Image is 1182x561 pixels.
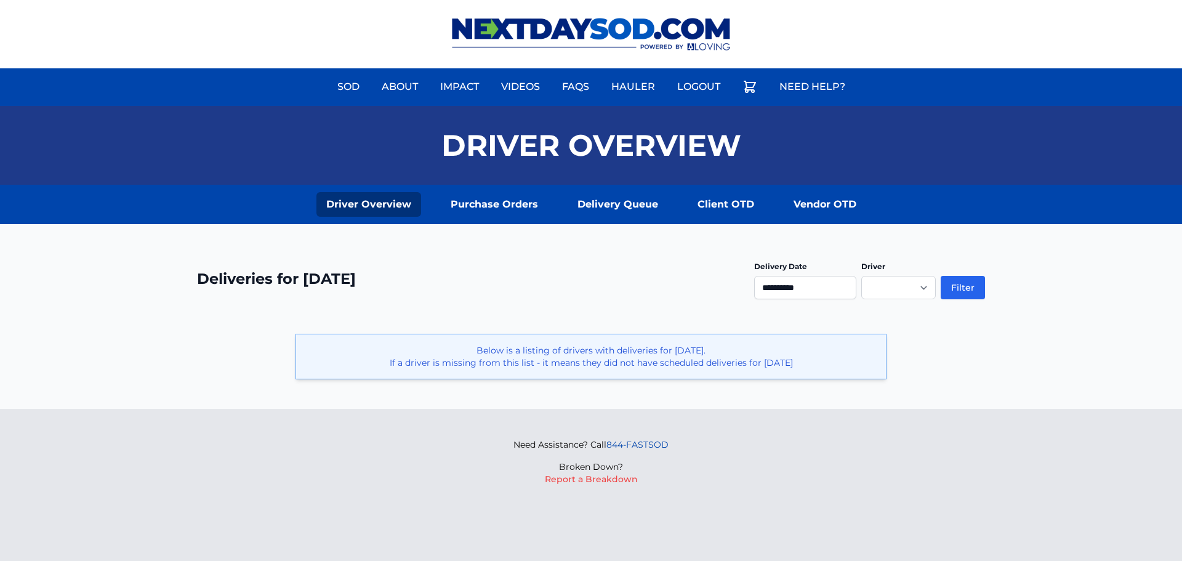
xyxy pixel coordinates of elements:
[494,72,547,102] a: Videos
[606,439,669,450] a: 844-FASTSOD
[441,131,741,160] h1: Driver Overview
[604,72,662,102] a: Hauler
[670,72,728,102] a: Logout
[433,72,486,102] a: Impact
[545,473,638,485] button: Report a Breakdown
[441,192,548,217] a: Purchase Orders
[688,192,764,217] a: Client OTD
[374,72,425,102] a: About
[772,72,853,102] a: Need Help?
[568,192,668,217] a: Delivery Queue
[861,262,885,271] label: Driver
[941,276,985,299] button: Filter
[754,262,807,271] label: Delivery Date
[197,269,356,289] h2: Deliveries for [DATE]
[513,438,669,451] p: Need Assistance? Call
[306,344,876,369] p: Below is a listing of drivers with deliveries for [DATE]. If a driver is missing from this list -...
[555,72,597,102] a: FAQs
[316,192,421,217] a: Driver Overview
[513,461,669,473] p: Broken Down?
[784,192,866,217] a: Vendor OTD
[330,72,367,102] a: Sod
